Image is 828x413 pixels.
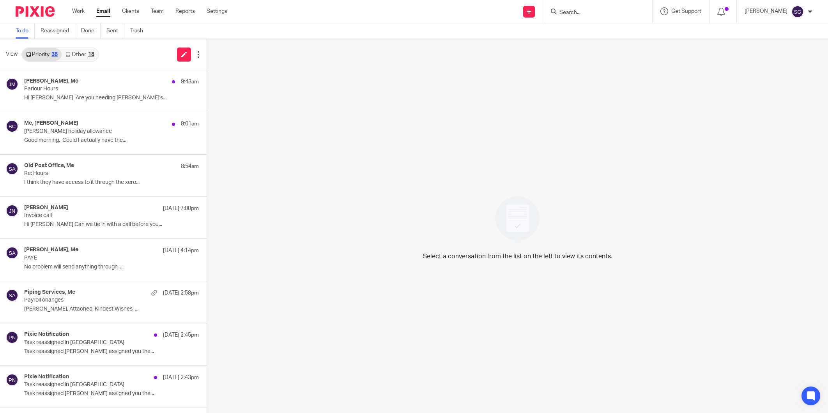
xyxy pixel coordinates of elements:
[24,170,164,177] p: Re: Hours
[24,95,199,101] p: Hi [PERSON_NAME] Are you needing [PERSON_NAME]'s...
[41,23,75,39] a: Reassigned
[163,331,199,339] p: [DATE] 2:45pm
[24,221,199,228] p: Hi [PERSON_NAME] Can we tie in with a call before you...
[24,247,78,253] h4: [PERSON_NAME], Me
[6,331,18,344] img: svg%3E
[24,331,69,338] h4: Pixie Notification
[24,289,75,296] h4: Piping Services, Me
[24,137,199,144] p: Good morning, Could I actually have the...
[24,78,78,85] h4: [PERSON_NAME], Me
[81,23,101,39] a: Done
[163,289,199,297] p: [DATE] 2:58pm
[24,86,164,92] p: Parlour Hours
[24,297,164,304] p: Payroll changes
[181,78,199,86] p: 9:43am
[207,7,227,15] a: Settings
[745,7,787,15] p: [PERSON_NAME]
[163,374,199,381] p: [DATE] 2:43pm
[24,348,199,355] p: Task reassigned [PERSON_NAME] assigned you the...
[6,205,18,217] img: svg%3E
[181,120,199,128] p: 9:01am
[6,78,18,90] img: svg%3E
[51,52,58,57] div: 38
[24,205,68,211] h4: [PERSON_NAME]
[62,48,98,61] a: Other18
[24,374,69,380] h4: Pixie Notification
[24,255,164,261] p: PAYE
[24,179,199,186] p: I think they have access to it through the xero...
[24,264,199,270] p: No problem will send anything through ...
[24,390,199,397] p: Task reassigned [PERSON_NAME] assigned you the...
[181,162,199,170] p: 8:54am
[423,252,612,261] p: Select a conversation from the list on the left to view its contents.
[22,48,62,61] a: Priority38
[122,7,139,15] a: Clients
[24,128,164,135] p: [PERSON_NAME] holiday allowance
[16,23,35,39] a: To do
[559,9,629,16] input: Search
[671,9,701,14] span: Get Support
[6,374,18,386] img: svg%3E
[24,339,164,346] p: Task reassigned in [GEOGRAPHIC_DATA]
[88,52,94,57] div: 18
[791,5,804,18] img: svg%3E
[490,191,545,245] img: image
[96,7,110,15] a: Email
[163,205,199,212] p: [DATE] 7:00pm
[6,50,18,58] span: View
[6,162,18,175] img: svg%3E
[24,162,74,169] h4: Old Post Office, Me
[163,247,199,254] p: [DATE] 4:14pm
[106,23,124,39] a: Sent
[6,247,18,259] img: svg%3E
[175,7,195,15] a: Reports
[24,306,199,312] p: [PERSON_NAME], Attached. Kindest Wishes, ...
[24,381,164,388] p: Task reassigned in [GEOGRAPHIC_DATA]
[151,7,164,15] a: Team
[24,120,78,127] h4: Me, [PERSON_NAME]
[72,7,85,15] a: Work
[6,289,18,302] img: svg%3E
[16,6,55,17] img: Pixie
[24,212,164,219] p: Invoice call
[130,23,149,39] a: Trash
[6,120,18,132] img: svg%3E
